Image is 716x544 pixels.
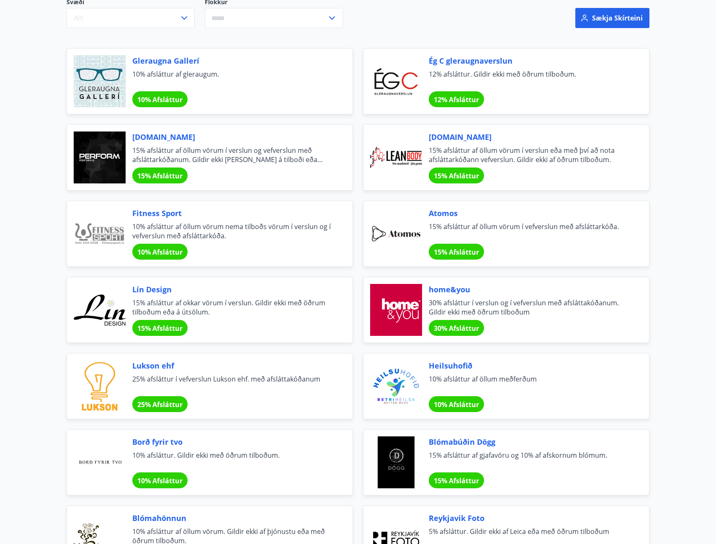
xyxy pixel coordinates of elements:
[132,374,332,393] span: 25% afsláttur í vefverslun Lukson ehf. með afsláttakóðanum
[434,171,479,180] span: 15% Afsláttur
[137,95,183,104] span: 10% Afsláttur
[429,222,629,240] span: 15% afsláttur af öllum vörum í vefverslun með afsláttarkóða.
[429,131,629,142] span: [DOMAIN_NAME]
[132,360,332,371] span: Lukson ehf
[434,95,479,104] span: 12% Afsláttur
[132,284,332,295] span: Lín Design
[575,8,649,28] button: Sækja skírteini
[132,451,332,469] span: 10% afsláttur. Gildir ekki með öðrum tilboðum.
[429,360,629,371] span: Heilsuhofið
[74,13,84,23] span: Allt
[429,70,629,88] span: 12% afsláttur. Gildir ekki með öðrum tilboðum.
[132,436,332,447] span: Borð fyrir tvo
[429,146,629,164] span: 15% afsláttur af öllum vörum í verslun eða með því að nota afsláttarkóðann vefverslun. Gildir ekk...
[429,284,629,295] span: home&you
[429,451,629,469] span: 15% afsláttur af gjafavöru og 10% af afskornum blómum.
[132,298,332,317] span: 15% afsláttur af okkar vörum í verslun. Gildir ekki með öðrum tilboðum eða á útsölum.
[429,436,629,447] span: Blómabúðin Dögg
[132,146,332,164] span: 15% afsláttur af öllum vörum í verslun og vefverslun með afsláttarkóðanum. Gildir ekki [PERSON_NA...
[132,55,332,66] span: Gleraugna Gallerí
[132,208,332,219] span: Fitness Sport
[429,208,629,219] span: Atomos
[137,476,183,485] span: 10% Afsláttur
[434,476,479,485] span: 15% Afsláttur
[137,248,183,257] span: 10% Afsláttur
[137,324,183,333] span: 15% Afsláttur
[434,400,479,409] span: 10% Afsláttur
[429,55,629,66] span: Ég C gleraugnaverslun
[132,513,332,523] span: Blómahönnun
[132,70,332,88] span: 10% afsláttur af gleraugum.
[137,171,183,180] span: 15% Afsláttur
[434,324,479,333] span: 30% Afsláttur
[429,513,629,523] span: Reykjavik Foto
[132,131,332,142] span: [DOMAIN_NAME]
[429,374,629,393] span: 10% afsláttur af öllum meðferðum
[132,222,332,240] span: 10% afsláttur af öllum vörum nema tilboðs vörum í verslun og í vefverslun með afsláttarkóða.
[434,248,479,257] span: 15% Afsláttur
[429,298,629,317] span: 30% afsláttur í verslun og í vefverslun með afsláttakóðanum. Gildir ekki með öðrum tilboðum
[137,400,183,409] span: 25% Afsláttur
[67,8,195,28] button: Allt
